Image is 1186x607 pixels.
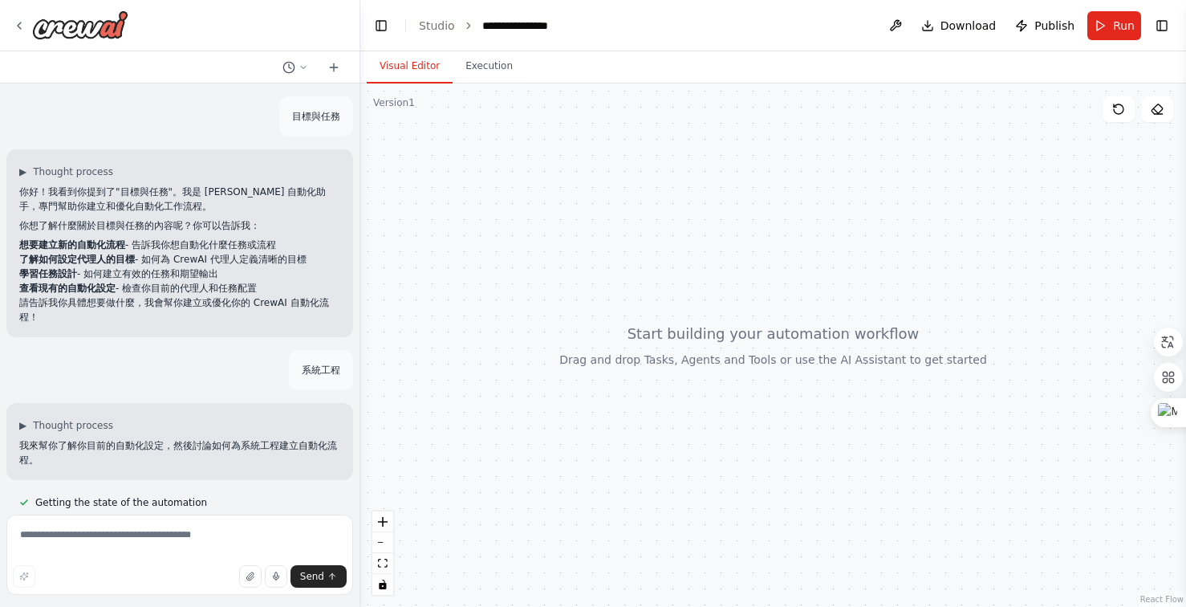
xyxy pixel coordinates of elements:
a: Studio [419,19,455,32]
button: fit view [372,553,393,574]
strong: 了解如何設定代理人的目標 [19,254,135,265]
button: ▶Thought process [19,419,113,432]
span: ▶ [19,419,26,432]
button: ▶Thought process [19,165,113,178]
p: 系統工程 [302,363,340,377]
strong: 學習任務設計 [19,268,77,279]
button: Hide left sidebar [370,14,392,37]
button: Start a new chat [321,58,347,77]
button: zoom in [372,511,393,532]
button: Send [290,565,347,588]
span: Download [940,18,997,34]
p: 你想了解什麼關於目標與任務的內容呢？你可以告訴我： [19,218,340,233]
div: Version 1 [373,96,415,109]
nav: breadcrumb [419,18,548,34]
li: - 檢查你目前的代理人和任務配置 [19,281,340,295]
button: Switch to previous chat [276,58,315,77]
li: - 告訴我你想自動化什麼任務或流程 [19,238,340,252]
button: Publish [1009,11,1081,40]
button: Upload files [239,565,262,588]
span: Send [300,570,324,583]
button: Click to speak your automation idea [265,565,287,588]
button: Run [1087,11,1141,40]
button: Download [915,11,1003,40]
li: - 如何建立有效的任務和期望輸出 [19,267,340,281]
p: 你好！我看到你提到了"目標與任務"。我是 [PERSON_NAME] 自動化助手，專門幫助你建立和優化自動化工作流程。 [19,185,340,214]
span: ▶ [19,165,26,178]
button: toggle interactivity [372,574,393,595]
button: zoom out [372,532,393,553]
span: Run [1113,18,1135,34]
button: Execution [453,50,526,84]
img: Logo [32,10,128,39]
a: React Flow attribution [1140,595,1184,604]
button: Visual Editor [367,50,453,84]
div: React Flow controls [372,511,393,595]
strong: 想要建立新的自動化流程 [19,239,125,251]
span: Publish [1034,18,1074,34]
button: Show right sidebar [1151,14,1173,37]
strong: 查看現有的自動化設定 [19,283,116,294]
p: 目標與任務 [292,109,340,124]
p: 我來幫你了解你目前的自動化設定，然後討論如何為系統工程建立自動化流程。 [19,438,340,467]
span: Thought process [33,165,113,178]
li: - 如何為 CrewAI 代理人定義清晰的目標 [19,252,340,267]
span: Thought process [33,419,113,432]
p: 請告訴我你具體想要做什麼，我會幫你建立或優化你的 CrewAI 自動化流程！ [19,295,340,324]
span: Getting the state of the automation [35,496,207,509]
button: Improve this prompt [13,565,35,588]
